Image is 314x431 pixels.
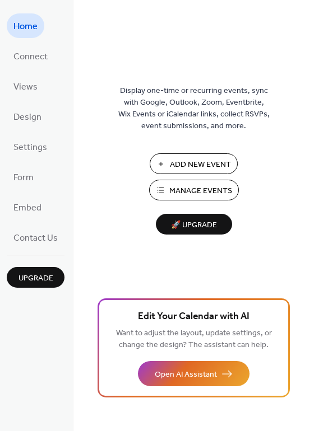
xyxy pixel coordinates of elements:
span: Contact Us [13,229,58,247]
a: Connect [7,44,54,68]
span: Design [13,109,41,127]
span: Edit Your Calendar with AI [138,309,250,325]
span: Connect [13,48,48,66]
a: Home [7,13,44,38]
span: Home [13,18,38,36]
span: 🚀 Upgrade [163,218,225,233]
a: Contact Us [7,225,64,250]
span: Add New Event [170,159,231,171]
span: Views [13,78,38,96]
a: Settings [7,134,54,159]
button: Manage Events [149,180,239,200]
span: Upgrade [19,273,53,284]
button: Open AI Assistant [138,361,250,386]
span: Want to adjust the layout, update settings, or change the design? The assistant can help. [116,326,272,353]
span: Display one-time or recurring events, sync with Google, Outlook, Zoom, Eventbrite, Wix Events or ... [118,85,270,132]
button: Add New Event [150,153,238,174]
a: Design [7,104,48,129]
span: Embed [13,199,41,217]
a: Form [7,165,40,189]
span: Manage Events [169,185,232,197]
span: Form [13,169,34,187]
span: Settings [13,139,47,157]
button: Upgrade [7,267,64,288]
a: Views [7,74,44,99]
button: 🚀 Upgrade [156,214,232,235]
span: Open AI Assistant [155,369,217,381]
a: Embed [7,195,48,219]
